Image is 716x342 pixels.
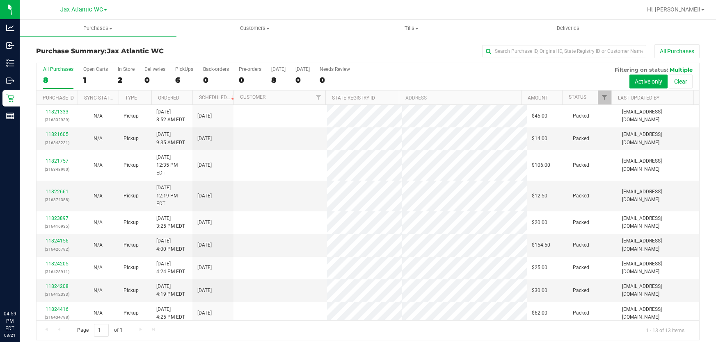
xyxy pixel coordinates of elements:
p: (316416935) [41,222,73,230]
span: Packed [573,112,589,120]
div: [DATE] [271,66,286,72]
div: 0 [320,75,350,85]
a: 11824205 [46,261,69,267]
p: (316374388) [41,196,73,204]
span: [EMAIL_ADDRESS][DOMAIN_NAME] [622,131,694,146]
span: [EMAIL_ADDRESS][DOMAIN_NAME] [622,283,694,298]
p: (316428911) [41,268,73,276]
span: Pickup [124,135,139,143]
button: N/A [94,135,103,143]
span: $154.50 [532,241,550,249]
span: Packed [573,219,589,226]
span: [DATE] 9:35 AM EDT [156,131,185,146]
span: [DATE] 4:19 PM EDT [156,283,185,298]
a: Scheduled [199,95,236,100]
input: Search Purchase ID, Original ID, State Registry ID or Customer Name... [482,45,646,57]
span: [DATE] [197,161,212,169]
div: All Purchases [43,66,73,72]
div: [DATE] [295,66,310,72]
div: Back-orders [203,66,229,72]
span: Packed [573,287,589,294]
span: [DATE] [197,264,212,272]
span: $14.00 [532,135,547,143]
p: (316343231) [41,139,73,147]
a: 11822661 [46,189,69,195]
div: 8 [43,75,73,85]
span: [DATE] [197,219,212,226]
div: 1 [83,75,108,85]
inline-svg: Inventory [6,59,14,67]
span: [EMAIL_ADDRESS][DOMAIN_NAME] [622,306,694,321]
div: Needs Review [320,66,350,72]
a: Purchase ID [43,95,74,101]
a: Deliveries [490,20,646,37]
inline-svg: Analytics [6,24,14,32]
button: All Purchases [654,44,700,58]
a: Filter [598,91,611,104]
a: State Registry ID [332,95,375,101]
span: Not Applicable [94,265,103,270]
span: Customers [177,25,333,32]
h3: Purchase Summary: [36,48,257,55]
span: [DATE] 8:52 AM EDT [156,108,185,124]
a: Type [125,95,137,101]
p: (316348990) [41,165,73,173]
span: Page of 1 [70,324,129,337]
span: Deliveries [546,25,590,32]
span: Pickup [124,219,139,226]
button: N/A [94,264,103,272]
span: Not Applicable [94,162,103,168]
span: [DATE] 4:00 PM EDT [156,237,185,253]
a: Ordered [158,95,179,101]
span: [EMAIL_ADDRESS][DOMAIN_NAME] [622,108,694,124]
span: Pickup [124,264,139,272]
div: 2 [118,75,135,85]
a: Customers [176,20,333,37]
a: Status [569,94,586,100]
span: $12.50 [532,192,547,200]
div: Pre-orders [239,66,261,72]
span: [DATE] 12:19 PM EDT [156,184,188,208]
button: N/A [94,287,103,294]
button: N/A [94,241,103,249]
span: Packed [573,161,589,169]
a: Customer [240,94,265,100]
span: Packed [573,241,589,249]
iframe: Resource center [8,276,33,301]
span: [EMAIL_ADDRESS][DOMAIN_NAME] [622,215,694,230]
span: [DATE] 12:35 PM EDT [156,154,188,177]
span: $62.00 [532,309,547,317]
span: Pickup [124,287,139,294]
span: Pickup [124,241,139,249]
span: Pickup [124,112,139,120]
div: Open Carts [83,66,108,72]
button: N/A [94,219,103,226]
th: Address [399,91,521,105]
p: (316434798) [41,313,73,321]
a: 11824416 [46,306,69,312]
span: [EMAIL_ADDRESS][DOMAIN_NAME] [622,237,694,253]
a: 11821605 [46,131,69,137]
span: Packed [573,309,589,317]
a: 11824156 [46,238,69,244]
span: [EMAIL_ADDRESS][DOMAIN_NAME] [622,188,694,204]
span: Not Applicable [94,310,103,316]
span: Filtering on status: [615,66,668,73]
inline-svg: Retail [6,94,14,102]
button: N/A [94,309,103,317]
a: 11821333 [46,109,69,115]
div: Deliveries [144,66,165,72]
div: 0 [203,75,229,85]
span: [EMAIL_ADDRESS][DOMAIN_NAME] [622,260,694,276]
span: [EMAIL_ADDRESS][DOMAIN_NAME] [622,157,694,173]
span: Jax Atlantic WC [60,6,103,13]
a: Purchases [20,20,176,37]
span: $25.00 [532,264,547,272]
button: N/A [94,112,103,120]
span: Packed [573,192,589,200]
span: Pickup [124,309,139,317]
a: Sync Status [84,95,116,101]
span: Not Applicable [94,136,103,141]
p: 04:59 PM EDT [4,310,16,332]
a: Last Updated By [618,95,659,101]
